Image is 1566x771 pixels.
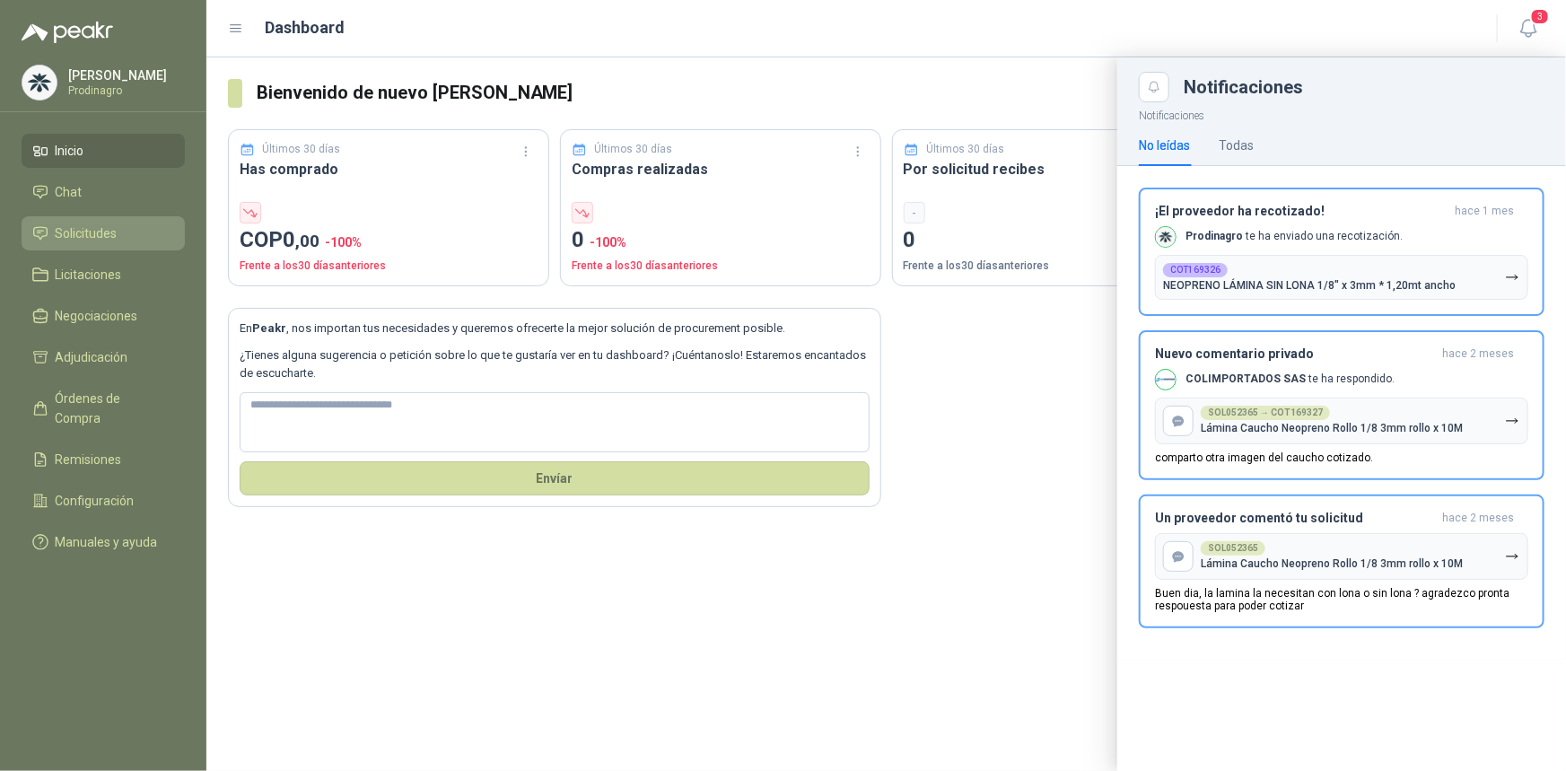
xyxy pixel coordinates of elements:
[22,381,185,435] a: Órdenes de Compra
[22,299,185,333] a: Negociaciones
[22,22,113,43] img: Logo peakr
[1442,346,1514,362] span: hace 2 meses
[22,340,185,374] a: Adjudicación
[56,450,122,469] span: Remisiones
[1155,398,1528,444] button: SOL052365 → COT169327Lámina Caucho Neopreno Rollo 1/8 3mm rollo x 10M
[1156,227,1176,247] img: Company Logo
[1442,511,1514,526] span: hace 2 meses
[22,525,185,559] a: Manuales y ayuda
[1139,495,1544,628] button: Un proveedor comentó tu solicitudhace 2 meses SOL052365Lámina Caucho Neopreno Rollo 1/8 3mm rollo...
[1170,266,1220,275] b: COT169326
[1156,370,1176,390] img: Company Logo
[1155,587,1528,612] p: Buen dia, la lamina la necesitan con lona o sin lona ? agradezco pronta respouesta para poder cot...
[56,306,138,326] span: Negociaciones
[1155,204,1448,219] h3: ¡El proveedor ha recotizado!
[22,175,185,209] a: Chat
[1185,372,1306,385] b: COLIMPORTADOS SAS
[22,66,57,100] img: Company Logo
[22,134,185,168] a: Inicio
[1163,279,1456,292] p: NEOPRENO LÁMINA SIN LONA 1/8" x 3mm * 1,20mt ancho
[56,532,158,552] span: Manuales y ayuda
[1185,372,1395,387] p: te ha respondido.
[266,15,346,40] h1: Dashboard
[22,484,185,518] a: Configuración
[22,216,185,250] a: Solicitudes
[1455,204,1514,219] span: hace 1 mes
[1184,78,1544,96] div: Notificaciones
[68,85,180,96] p: Prodinagro
[1155,451,1373,464] p: comparto otra imagen del caucho cotizado.
[56,347,128,367] span: Adjudicación
[1201,557,1463,570] p: Lámina Caucho Neopreno Rollo 1/8 3mm rollo x 10M
[1201,406,1330,420] div: SOL052365 → COT169327
[22,442,185,477] a: Remisiones
[1155,511,1435,526] h3: Un proveedor comentó tu solicitud
[1530,8,1550,25] span: 3
[56,182,83,202] span: Chat
[1185,229,1403,244] p: te ha enviado una recotización.
[22,258,185,292] a: Licitaciones
[1139,330,1544,480] button: Nuevo comentario privadohace 2 meses Company LogoCOLIMPORTADOS SAS te ha respondido.SOL052365 → C...
[1139,136,1190,155] div: No leídas
[1155,346,1435,362] h3: Nuevo comentario privado
[1201,422,1463,434] p: Lámina Caucho Neopreno Rollo 1/8 3mm rollo x 10M
[56,223,118,243] span: Solicitudes
[1139,72,1169,102] button: Close
[68,69,180,82] p: [PERSON_NAME]
[1155,255,1528,300] button: COT169326NEOPRENO LÁMINA SIN LONA 1/8" x 3mm * 1,20mt ancho
[56,265,122,285] span: Licitaciones
[56,389,168,428] span: Órdenes de Compra
[1155,533,1528,580] button: SOL052365Lámina Caucho Neopreno Rollo 1/8 3mm rollo x 10M
[56,491,135,511] span: Configuración
[56,141,84,161] span: Inicio
[1512,13,1544,45] button: 3
[1201,541,1265,556] div: SOL052365
[1117,102,1566,125] p: Notificaciones
[1219,136,1254,155] div: Todas
[1185,230,1243,242] b: Prodinagro
[1139,188,1544,316] button: ¡El proveedor ha recotizado!hace 1 mes Company LogoProdinagro te ha enviado una recotización.COT1...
